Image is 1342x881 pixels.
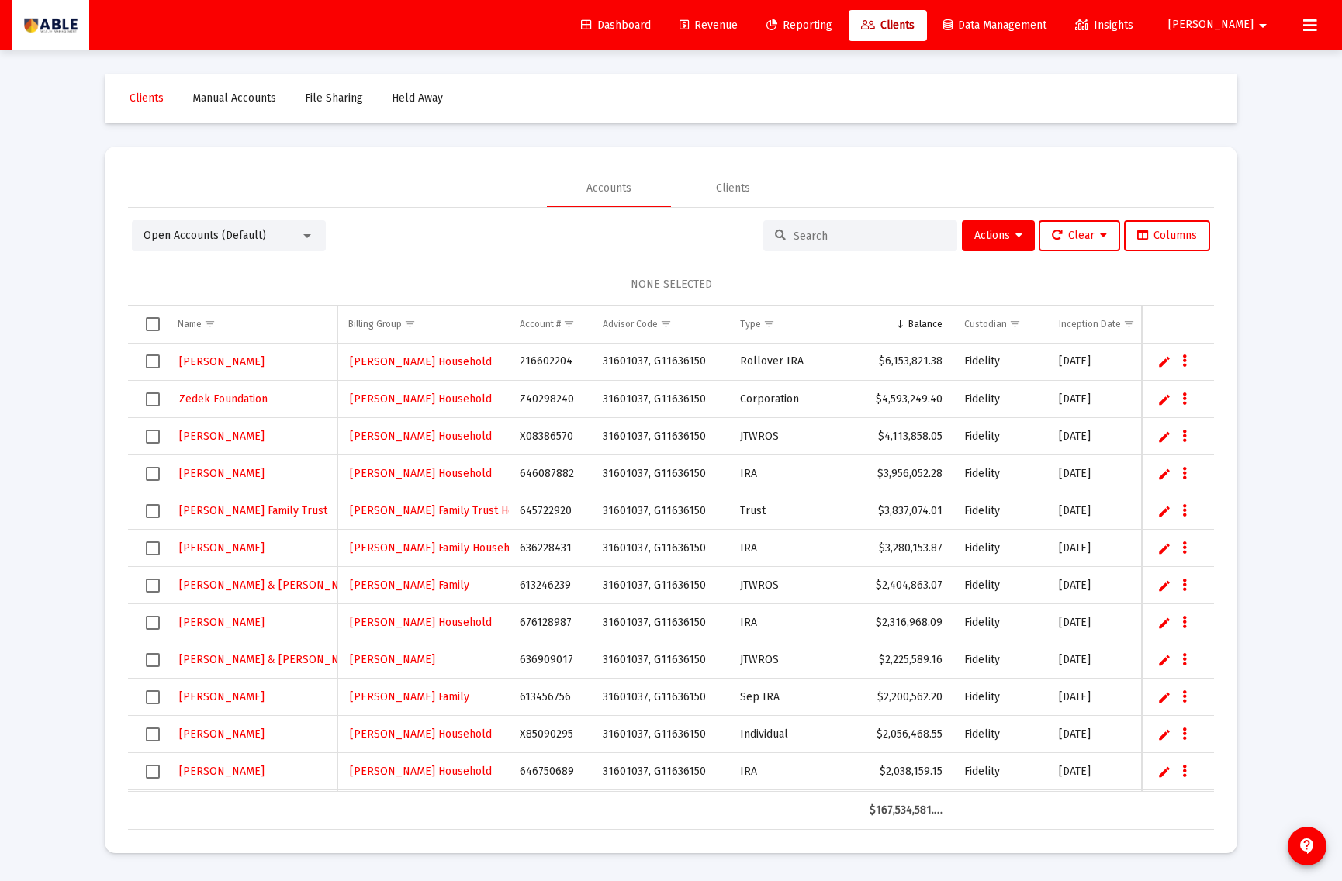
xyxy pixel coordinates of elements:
[348,499,556,522] a: [PERSON_NAME] Family Trust Household
[348,388,493,410] a: [PERSON_NAME] Household
[178,499,329,522] a: [PERSON_NAME] Family Trust
[729,753,858,790] td: IRA
[178,425,266,447] a: [PERSON_NAME]
[178,686,266,708] a: [PERSON_NAME]
[953,381,1048,418] td: Fidelity
[592,306,730,343] td: Column Advisor Code
[179,467,265,480] span: [PERSON_NAME]
[859,679,953,716] td: $2,200,562.20
[592,418,730,455] td: 31601037, G11636150
[953,492,1048,530] td: Fidelity
[1157,765,1171,779] a: Edit
[1009,318,1021,330] span: Show filter options for column 'Custodian'
[1124,220,1210,251] button: Columns
[348,686,471,708] a: [PERSON_NAME] Family
[953,530,1048,567] td: Fidelity
[350,430,492,443] span: [PERSON_NAME] Household
[592,530,730,567] td: 31601037, G11636150
[953,679,1048,716] td: Fidelity
[179,616,265,629] span: [PERSON_NAME]
[859,306,953,343] td: Column Balance
[1150,9,1291,40] button: [PERSON_NAME]
[167,306,337,343] td: Column Name
[348,611,493,634] a: [PERSON_NAME] Household
[1123,318,1135,330] span: Show filter options for column 'Inception Date'
[180,83,289,114] a: Manual Accounts
[509,679,591,716] td: 613456756
[729,381,858,418] td: Corporation
[592,455,730,492] td: 31601037, G11636150
[592,790,730,827] td: 31601037, G11636150
[179,541,265,555] span: [PERSON_NAME]
[392,92,443,105] span: Held Away
[1157,430,1171,444] a: Edit
[509,306,591,343] td: Column Account #
[859,641,953,679] td: $2,225,589.16
[348,723,493,745] a: [PERSON_NAME] Household
[509,567,591,604] td: 613246239
[1048,790,1166,827] td: [DATE]
[794,230,946,243] input: Search
[178,537,266,559] a: [PERSON_NAME]
[592,604,730,641] td: 31601037, G11636150
[292,83,375,114] a: File Sharing
[1048,492,1166,530] td: [DATE]
[509,418,591,455] td: X08386570
[908,318,943,330] div: Balance
[974,229,1022,242] span: Actions
[729,790,858,827] td: Sep IRA
[350,690,469,703] span: [PERSON_NAME] Family
[178,351,266,373] a: [PERSON_NAME]
[178,388,269,410] a: Zedek Foundation
[1157,392,1171,406] a: Edit
[350,579,469,592] span: [PERSON_NAME] Family
[861,19,915,32] span: Clients
[146,541,160,555] div: Select row
[1157,690,1171,704] a: Edit
[379,83,455,114] a: Held Away
[337,306,509,343] td: Column Billing Group
[859,344,953,381] td: $6,153,821.38
[1254,10,1272,41] mat-icon: arrow_drop_down
[1137,229,1197,242] span: Columns
[729,716,858,753] td: Individual
[348,574,471,596] a: [PERSON_NAME] Family
[763,318,775,330] span: Show filter options for column 'Type'
[350,392,492,406] span: [PERSON_NAME] Household
[179,653,364,666] span: [PERSON_NAME] & [PERSON_NAME]
[766,19,832,32] span: Reporting
[146,354,160,368] div: Select row
[350,765,492,778] span: [PERSON_NAME] Household
[953,790,1048,827] td: Fidelity
[509,381,591,418] td: Z40298240
[146,690,160,704] div: Select row
[509,492,591,530] td: 645722920
[729,641,858,679] td: JTWROS
[509,790,591,827] td: 676336493
[348,462,493,485] a: [PERSON_NAME] Household
[146,727,160,741] div: Select row
[350,541,526,555] span: [PERSON_NAME] Family Household
[962,220,1035,251] button: Actions
[1157,579,1171,593] a: Edit
[348,351,493,373] a: [PERSON_NAME] Household
[178,462,266,485] a: [PERSON_NAME]
[859,492,953,530] td: $3,837,074.01
[729,567,858,604] td: JTWROS
[592,641,730,679] td: 31601037, G11636150
[740,318,761,330] div: Type
[178,574,365,596] a: [PERSON_NAME] & [PERSON_NAME]
[144,229,266,242] span: Open Accounts (Default)
[592,679,730,716] td: 31601037, G11636150
[729,418,858,455] td: JTWROS
[859,753,953,790] td: $2,038,159.15
[1157,354,1171,368] a: Edit
[509,530,591,567] td: 636228431
[146,392,160,406] div: Select row
[117,83,176,114] a: Clients
[870,803,943,818] div: $167,534,581.66
[178,611,266,634] a: [PERSON_NAME]
[146,504,160,518] div: Select row
[146,317,160,331] div: Select all
[953,641,1048,679] td: Fidelity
